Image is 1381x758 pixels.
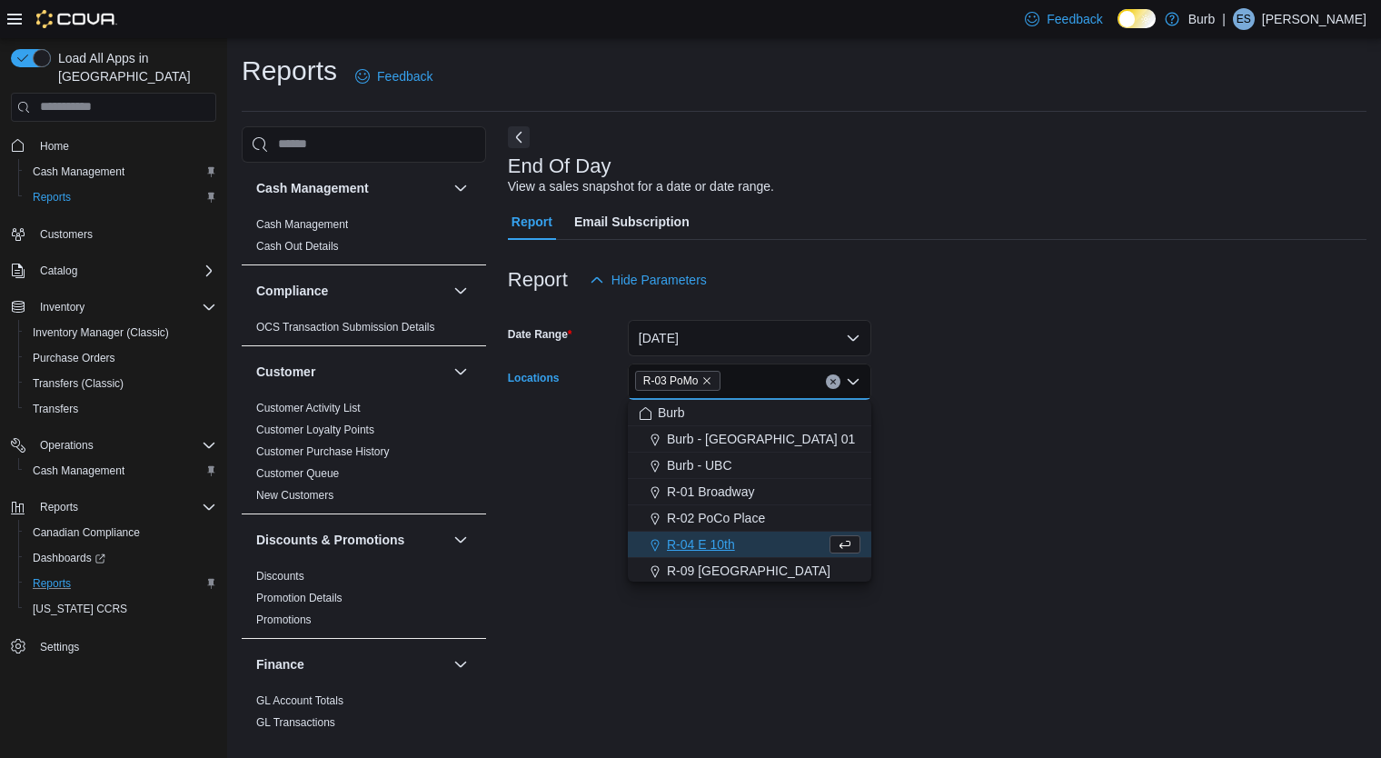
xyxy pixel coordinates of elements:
span: Cash Management [33,464,124,478]
span: Reports [40,500,78,514]
a: Canadian Compliance [25,522,147,544]
span: Transfers (Classic) [33,376,124,391]
span: Home [33,135,216,157]
button: Finance [256,655,446,673]
button: Next [508,126,530,148]
button: Inventory [33,296,92,318]
button: Catalog [4,258,224,284]
button: Transfers [18,396,224,422]
span: Customer Activity List [256,401,361,415]
button: Cash Management [18,458,224,484]
div: Discounts & Promotions [242,565,486,638]
p: [PERSON_NAME] [1262,8,1366,30]
a: New Customers [256,489,333,502]
button: Cash Management [256,179,446,197]
span: Transfers [25,398,216,420]
label: Date Range [508,327,572,342]
a: Cash Management [256,218,348,231]
span: Burb [658,404,685,422]
span: Cash Management [25,460,216,482]
div: Customer [242,397,486,514]
div: Compliance [242,316,486,345]
span: GL Transactions [256,715,335,730]
button: Settings [4,633,224,659]
button: Compliance [256,282,446,300]
span: Inventory [33,296,216,318]
a: Transfers (Classic) [25,373,131,394]
button: Purchase Orders [18,345,224,371]
button: Discounts & Promotions [256,531,446,549]
span: Inventory [40,300,84,314]
button: Reports [18,571,224,596]
span: Burb - [GEOGRAPHIC_DATA] 01 [667,430,855,448]
span: New Customers [256,488,333,503]
button: Remove R-03 PoMo from selection in this group [701,375,712,386]
button: Reports [18,185,224,210]
a: Customers [33,224,100,245]
h3: End Of Day [508,155,611,177]
button: Customer [450,361,472,383]
button: [US_STATE] CCRS [18,596,224,622]
span: Home [40,139,69,154]
span: OCS Transaction Submission Details [256,320,435,334]
span: Promotion Details [256,591,343,605]
a: Transfers [25,398,85,420]
a: Purchase Orders [25,347,123,369]
span: Email Subscription [574,204,690,240]
span: R-03 PoMo [643,372,699,390]
span: Transfers [33,402,78,416]
button: R-09 [GEOGRAPHIC_DATA] [628,558,871,584]
span: Customer Loyalty Points [256,423,374,437]
span: Dark Mode [1118,28,1118,29]
span: Purchase Orders [33,351,115,365]
label: Locations [508,371,560,385]
button: [DATE] [628,320,871,356]
span: Load All Apps in [GEOGRAPHIC_DATA] [51,49,216,85]
button: R-01 Broadway [628,479,871,505]
a: Customer Loyalty Points [256,424,374,436]
span: GL Account Totals [256,693,343,708]
span: ES [1237,8,1251,30]
span: R-01 Broadway [667,483,755,501]
button: Cash Management [18,159,224,185]
a: Home [33,135,76,157]
a: Cash Management [25,460,132,482]
a: Promotions [256,613,312,626]
span: Reports [33,190,71,204]
button: Reports [33,496,85,518]
span: Catalog [40,264,77,278]
span: Promotions [256,613,312,627]
nav: Complex example [11,125,216,707]
button: Burb [628,400,871,426]
h3: Report [508,269,568,291]
span: Purchase Orders [25,347,216,369]
span: Dashboards [25,547,216,569]
span: Cash Management [25,161,216,183]
a: Promotion Details [256,592,343,604]
span: R-04 E 10th [667,535,735,554]
span: R-09 [GEOGRAPHIC_DATA] [667,562,830,580]
span: Canadian Compliance [25,522,216,544]
p: | [1222,8,1226,30]
button: R-04 E 10th [628,532,871,558]
button: Discounts & Promotions [450,529,472,551]
button: R-02 PoCo Place [628,505,871,532]
a: Feedback [1018,1,1109,37]
a: Settings [33,636,86,658]
h3: Discounts & Promotions [256,531,404,549]
span: Cash Management [256,217,348,232]
span: Operations [33,434,216,456]
a: Reports [25,186,78,208]
a: Inventory Manager (Classic) [25,322,176,344]
span: Feedback [377,67,432,85]
span: Customer Queue [256,466,339,481]
button: Burb - [GEOGRAPHIC_DATA] 01 [628,426,871,453]
button: Inventory [4,294,224,320]
div: View a sales snapshot for a date or date range. [508,177,774,196]
span: Reports [25,573,216,594]
button: Clear input [826,374,840,389]
span: Inventory Manager (Classic) [33,325,169,340]
button: Close list of options [846,374,860,389]
a: Feedback [348,58,440,95]
button: Transfers (Classic) [18,371,224,396]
